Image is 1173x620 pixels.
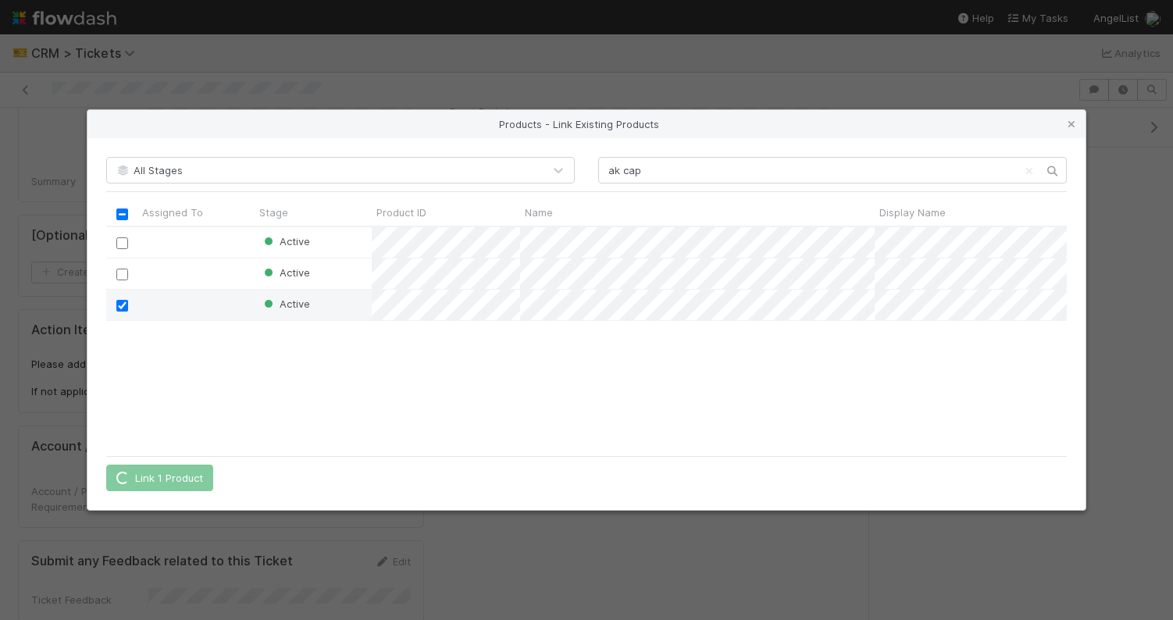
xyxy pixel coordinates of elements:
input: Toggle All Rows Selected [116,208,128,220]
div: Active [261,233,310,249]
span: Stage [259,205,288,220]
span: Active [261,235,310,248]
input: Search [598,157,1067,184]
span: Active [261,298,310,310]
input: Toggle Row Selected [116,237,128,249]
input: Toggle Row Selected [116,300,128,312]
div: Active [261,296,310,312]
span: Display Name [879,205,946,220]
button: Link 1 Product [106,465,213,491]
span: Assigned To [142,205,203,220]
input: Toggle Row Selected [116,269,128,280]
button: Clear search [1021,159,1037,184]
span: Product ID [376,205,426,220]
div: Products - Link Existing Products [87,110,1086,138]
div: Active [261,265,310,280]
span: Name [525,205,553,220]
span: All Stages [115,164,183,176]
span: Active [261,266,310,279]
